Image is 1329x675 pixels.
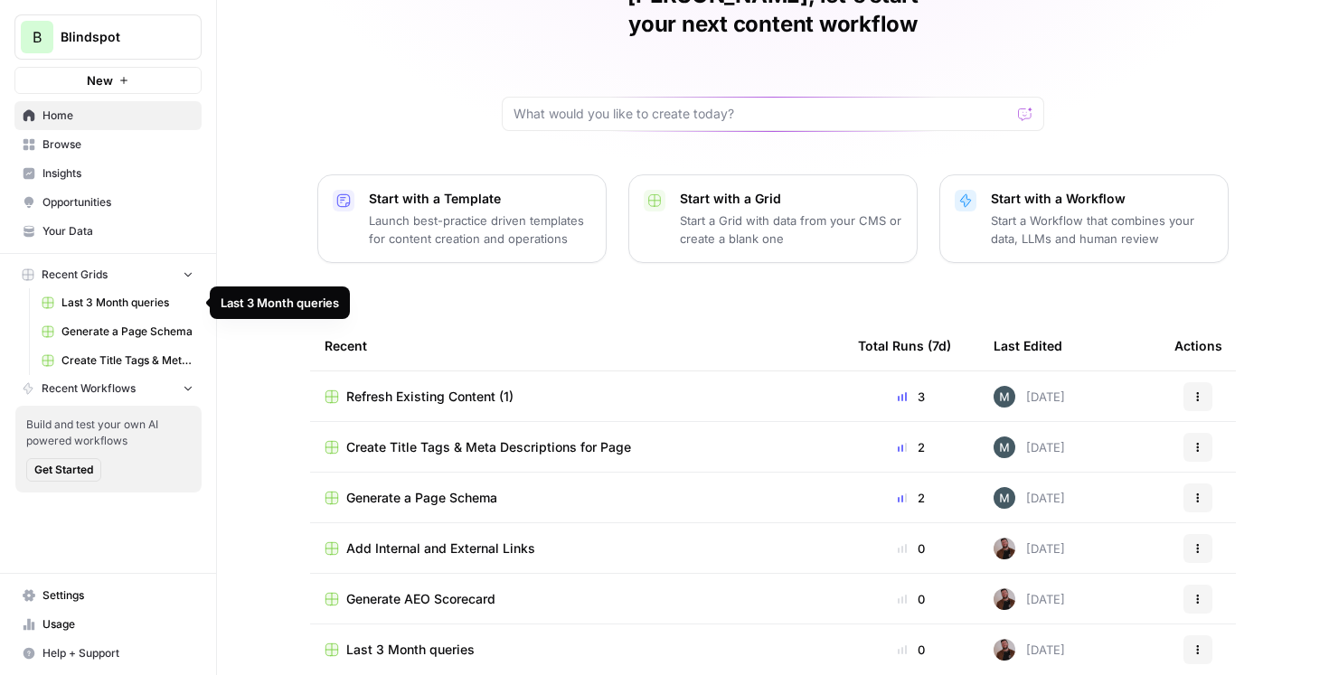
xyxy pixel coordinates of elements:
[325,590,829,608] a: Generate AEO Scorecard
[680,211,902,248] p: Start a Grid with data from your CMS or create a blank one
[14,14,202,60] button: Workspace: Blindspot
[42,616,193,633] span: Usage
[42,267,108,283] span: Recent Grids
[42,165,193,182] span: Insights
[221,294,339,312] div: Last 3 Month queries
[61,352,193,369] span: Create Title Tags & Meta Descriptions for Page
[14,261,202,288] button: Recent Grids
[346,641,475,659] span: Last 3 Month queries
[994,639,1015,661] img: fdshtsx830wrscuyusl6hbg6d1yg
[994,487,1065,509] div: [DATE]
[346,539,535,558] span: Add Internal and External Links
[994,436,1065,458] div: [DATE]
[991,211,1213,248] p: Start a Workflow that combines your data, LLMs and human review
[14,217,202,246] a: Your Data
[858,438,965,456] div: 2
[858,388,965,406] div: 3
[994,588,1015,610] img: fdshtsx830wrscuyusl6hbg6d1yg
[369,190,591,208] p: Start with a Template
[14,639,202,668] button: Help + Support
[680,190,902,208] p: Start with a Grid
[939,174,1229,263] button: Start with a WorkflowStart a Workflow that combines your data, LLMs and human review
[14,188,202,217] a: Opportunities
[1174,321,1222,370] div: Actions
[42,194,193,211] span: Opportunities
[325,321,829,370] div: Recent
[87,71,113,89] span: New
[858,321,951,370] div: Total Runs (7d)
[42,136,193,153] span: Browse
[14,581,202,610] a: Settings
[14,610,202,639] a: Usage
[858,590,965,608] div: 0
[33,26,42,48] span: B
[346,489,497,507] span: Generate a Page Schema
[994,639,1065,661] div: [DATE]
[994,386,1065,408] div: [DATE]
[994,588,1065,610] div: [DATE]
[369,211,591,248] p: Launch best-practice driven templates for content creation and operations
[325,539,829,558] a: Add Internal and External Links
[994,538,1065,559] div: [DATE]
[14,159,202,188] a: Insights
[994,538,1015,559] img: fdshtsx830wrscuyusl6hbg6d1yg
[325,388,829,406] a: Refresh Existing Content (1)
[858,641,965,659] div: 0
[346,590,495,608] span: Generate AEO Scorecard
[42,223,193,239] span: Your Data
[42,108,193,124] span: Home
[14,130,202,159] a: Browse
[325,489,829,507] a: Generate a Page Schema
[858,539,965,558] div: 0
[33,317,202,346] a: Generate a Page Schema
[994,487,1015,509] img: 2mu2uwwuii6d5g6367o9itkk01b0
[42,380,136,397] span: Recent Workflows
[325,438,829,456] a: Create Title Tags & Meta Descriptions for Page
[858,489,965,507] div: 2
[61,28,170,46] span: Blindspot
[14,375,202,402] button: Recent Workflows
[33,346,202,375] a: Create Title Tags & Meta Descriptions for Page
[61,295,193,311] span: Last 3 Month queries
[346,438,631,456] span: Create Title Tags & Meta Descriptions for Page
[26,417,191,449] span: Build and test your own AI powered workflows
[325,641,829,659] a: Last 3 Month queries
[628,174,918,263] button: Start with a GridStart a Grid with data from your CMS or create a blank one
[514,105,1011,123] input: What would you like to create today?
[61,323,193,340] span: Generate a Page Schema
[346,388,514,406] span: Refresh Existing Content (1)
[994,386,1015,408] img: 2mu2uwwuii6d5g6367o9itkk01b0
[34,462,93,478] span: Get Started
[14,67,202,94] button: New
[317,174,607,263] button: Start with a TemplateLaunch best-practice driven templates for content creation and operations
[994,321,1062,370] div: Last Edited
[26,458,101,482] button: Get Started
[42,587,193,604] span: Settings
[33,288,202,317] a: Last 3 Month queries
[42,645,193,661] span: Help + Support
[991,190,1213,208] p: Start with a Workflow
[14,101,202,130] a: Home
[994,436,1015,458] img: 2mu2uwwuii6d5g6367o9itkk01b0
